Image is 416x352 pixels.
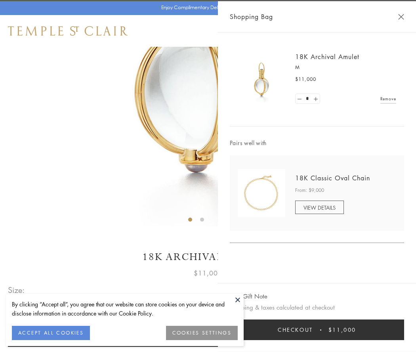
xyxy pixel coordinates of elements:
[238,169,285,217] img: N88865-OV18
[295,63,396,71] p: M
[380,94,396,103] a: Remove
[328,325,356,334] span: $11,000
[230,302,404,312] p: Shipping & taxes calculated at checkout
[12,326,90,340] button: ACCEPT ALL COOKIES
[8,26,128,36] img: Temple St. Clair
[295,201,344,214] a: VIEW DETAILS
[295,186,324,194] span: From: $9,000
[166,326,238,340] button: COOKIES SETTINGS
[278,325,313,334] span: Checkout
[8,250,408,264] h1: 18K Archival Amulet
[8,283,25,297] span: Size:
[295,174,370,182] a: 18K Classic Oval Chain
[295,52,359,61] a: 18K Archival Amulet
[398,14,404,20] button: Close Shopping Bag
[238,55,285,103] img: 18K Archival Amulet
[194,268,222,278] span: $11,000
[12,300,238,318] div: By clicking “Accept all”, you agree that our website can store cookies on your device and disclos...
[230,319,404,340] button: Checkout $11,000
[296,94,303,104] a: Set quantity to 0
[303,204,336,211] span: VIEW DETAILS
[230,291,267,301] button: Add Gift Note
[161,4,251,11] p: Enjoy Complimentary Delivery & Returns
[230,138,404,147] span: Pairs well with
[230,11,273,22] span: Shopping Bag
[295,75,316,83] span: $11,000
[311,94,319,104] a: Set quantity to 2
